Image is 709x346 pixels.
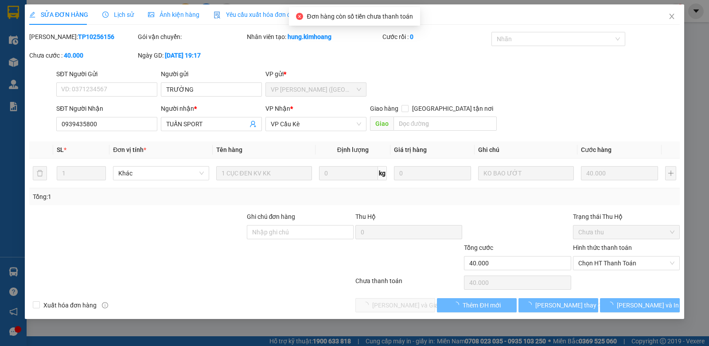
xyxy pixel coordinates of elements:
span: [PERSON_NAME] thay đổi [535,300,606,310]
div: Chưa thanh toán [354,276,463,292]
b: hung.kimhoang [288,33,331,40]
div: Cước rồi : [382,32,489,42]
span: Chưa thu [578,225,674,239]
span: VP Cầu Kè [271,117,361,131]
input: Ghi Chú [478,166,574,180]
span: Giao [370,117,393,131]
button: [PERSON_NAME] thay đổi [518,298,598,312]
span: GIAO: [4,58,21,66]
span: Giá trị hàng [394,146,427,153]
label: Hình thức thanh toán [573,244,632,251]
span: SỬA ĐƠN HÀNG [29,11,88,18]
span: Thu Hộ [355,213,376,220]
span: loading [526,302,535,308]
input: 0 [394,166,471,180]
input: Ghi chú đơn hàng [247,225,354,239]
button: Close [659,4,684,29]
span: VP [PERSON_NAME] ([GEOGRAPHIC_DATA]) [4,30,89,47]
div: Người nhận [161,104,262,113]
div: Người gửi [161,69,262,79]
b: [DATE] 19:17 [165,52,201,59]
div: Tổng: 1 [33,192,274,202]
span: Khác [118,167,203,180]
span: Yêu cầu xuất hóa đơn điện tử [214,11,307,18]
span: 0378224841 - [4,48,62,56]
button: [PERSON_NAME] và Giao hàng [355,298,435,312]
div: Nhân viên tạo: [247,32,381,42]
span: edit [29,12,35,18]
strong: BIÊN NHẬN GỬI HÀNG [30,5,103,13]
p: NHẬN: [4,30,129,47]
div: Gói vận chuyển: [138,32,245,42]
span: VP Trần Phú (Hàng) [271,83,361,96]
span: Định lượng [337,146,369,153]
input: 0 [581,166,658,180]
span: [GEOGRAPHIC_DATA] tận nơi [409,104,497,113]
span: close-circle [296,13,303,20]
b: 0 [410,33,413,40]
button: delete [33,166,47,180]
span: VP Cầu Kè - [18,17,74,26]
span: Xuất hóa đơn hàng [40,300,100,310]
b: TP10256156 [78,33,114,40]
div: Ngày GD: [138,51,245,60]
div: SĐT Người Nhận [56,104,157,113]
button: Thêm ĐH mới [437,298,517,312]
span: loading [453,302,463,308]
span: Cước hàng [581,146,612,153]
th: Ghi chú [475,141,577,159]
div: Trạng thái Thu Hộ [573,212,680,222]
div: Chưa cước : [29,51,136,60]
span: close [668,13,675,20]
input: VD: Bàn, Ghế [216,166,312,180]
span: Thêm ĐH mới [463,300,500,310]
span: clock-circle [102,12,109,18]
div: SĐT Người Gửi [56,69,157,79]
span: picture [148,12,154,18]
span: [PERSON_NAME] và In [617,300,679,310]
span: VP Nhận [265,105,290,112]
button: [PERSON_NAME] và In [600,298,680,312]
span: Giao hàng [370,105,398,112]
span: Lịch sử [102,11,134,18]
span: kg [378,166,387,180]
span: Tổng cước [464,244,493,251]
p: GỬI: [4,17,129,26]
button: plus [665,166,676,180]
span: Tên hàng [216,146,242,153]
span: Đơn hàng còn số tiền chưa thanh toán [307,13,413,20]
span: Ảnh kiện hàng [148,11,199,18]
img: icon [214,12,221,19]
span: Chọn HT Thanh Toán [578,257,674,270]
span: user-add [249,121,257,128]
span: Đơn vị tính [113,146,146,153]
span: loading [607,302,617,308]
span: info-circle [102,302,108,308]
div: VP gửi [265,69,366,79]
span: THẢO [55,17,74,26]
input: Dọc đường [393,117,497,131]
label: Ghi chú đơn hàng [247,213,296,220]
b: 40.000 [64,52,83,59]
span: SL [57,146,64,153]
div: [PERSON_NAME]: [29,32,136,42]
span: THỌ [47,48,62,56]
